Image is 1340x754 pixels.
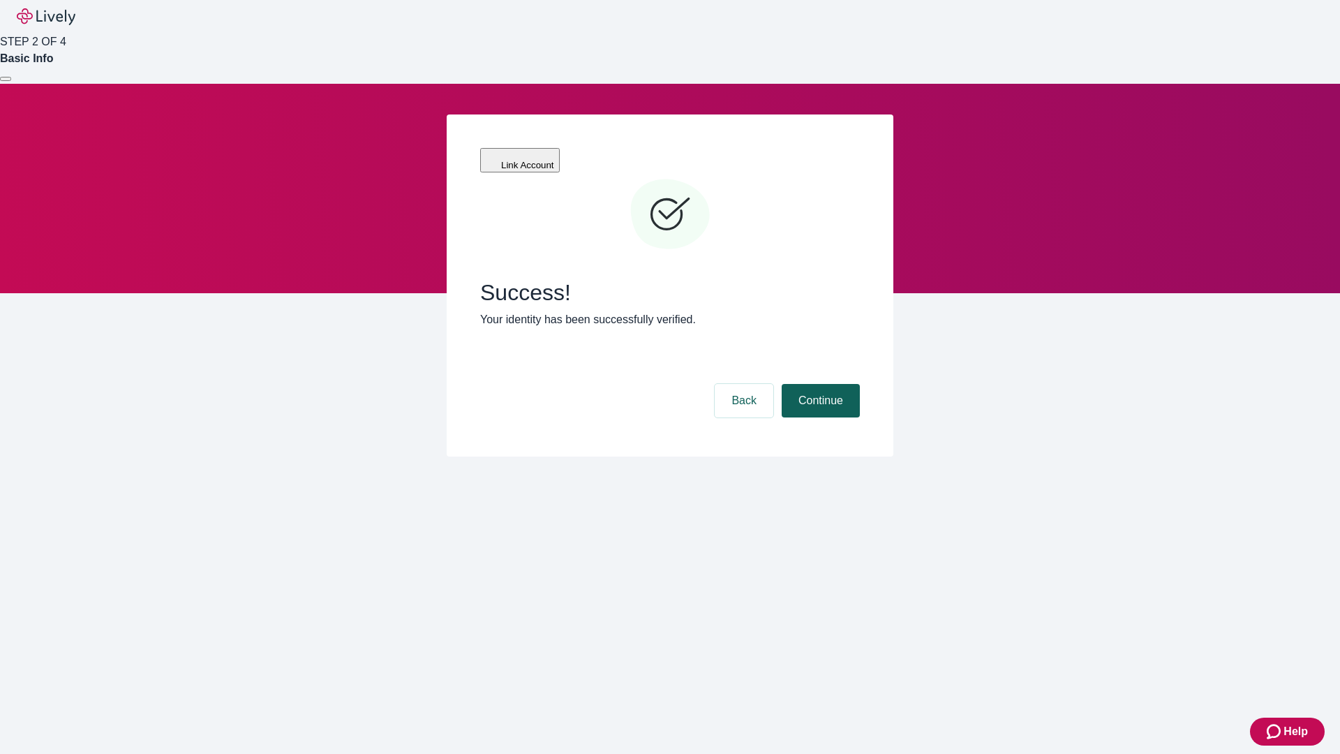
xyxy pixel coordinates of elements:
span: Help [1283,723,1308,740]
button: Back [715,384,773,417]
svg: Checkmark icon [628,173,712,257]
p: Your identity has been successfully verified. [480,311,860,328]
span: Success! [480,279,860,306]
button: Link Account [480,148,560,172]
svg: Zendesk support icon [1267,723,1283,740]
button: Continue [782,384,860,417]
img: Lively [17,8,75,25]
button: Zendesk support iconHelp [1250,718,1325,746]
